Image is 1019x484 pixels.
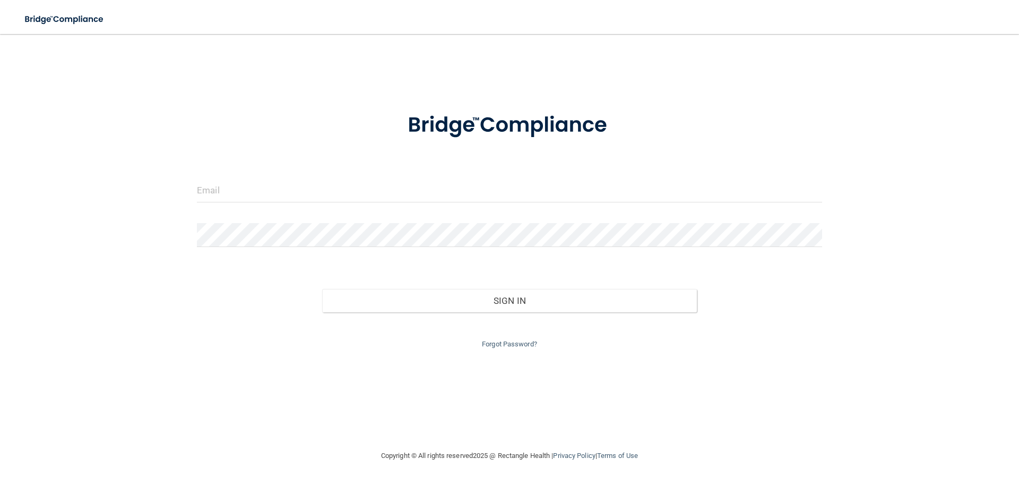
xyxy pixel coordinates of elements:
[553,452,595,460] a: Privacy Policy
[386,98,633,153] img: bridge_compliance_login_screen.278c3ca4.svg
[597,452,638,460] a: Terms of Use
[197,179,822,202] input: Email
[316,439,703,473] div: Copyright © All rights reserved 2025 @ Rectangle Health | |
[482,340,537,348] a: Forgot Password?
[16,9,114,30] img: bridge_compliance_login_screen.278c3ca4.svg
[322,289,697,312] button: Sign In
